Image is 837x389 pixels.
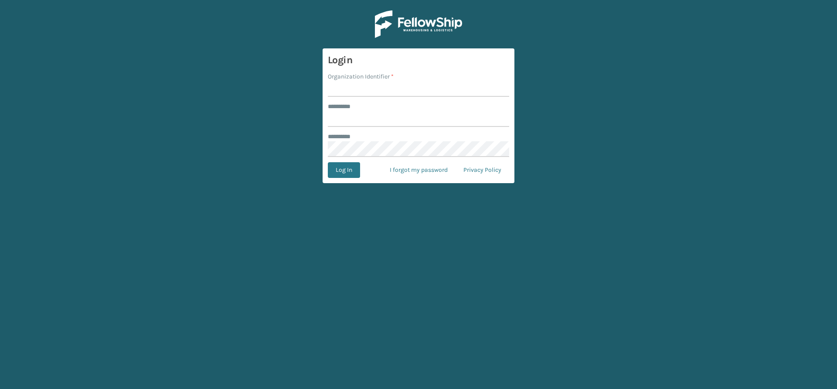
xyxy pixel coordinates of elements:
[375,10,462,38] img: Logo
[328,162,360,178] button: Log In
[382,162,456,178] a: I forgot my password
[328,72,394,81] label: Organization Identifier
[328,54,509,67] h3: Login
[456,162,509,178] a: Privacy Policy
